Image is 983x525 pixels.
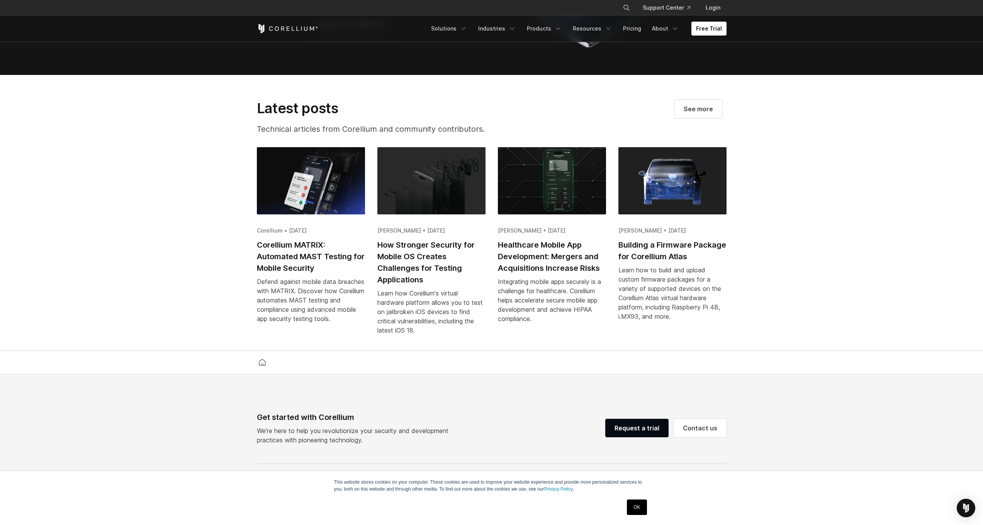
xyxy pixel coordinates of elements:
[618,227,727,234] div: [PERSON_NAME] • [DATE]
[618,22,646,36] a: Pricing
[257,277,365,323] div: Defend against mobile data breaches with MATRIX. Discover how Corellium automates MAST testing an...
[377,227,486,234] div: [PERSON_NAME] • [DATE]
[674,100,722,118] a: Visit our blog
[618,239,727,262] h2: Building a Firmware Package for Corellium Atlas
[377,147,486,344] a: How Stronger Security for Mobile OS Creates Challenges for Testing Applications [PERSON_NAME] • [...
[498,239,606,274] h2: Healthcare Mobile App Development: Mergers and Acquisitions Increase Risks
[674,419,727,437] a: Contact us
[684,104,713,114] span: See more
[618,147,727,214] img: Building a Firmware Package for Corellium Atlas
[522,22,567,36] a: Products
[613,1,727,15] div: Navigation Menu
[257,426,455,445] p: We’re here to help you revolutionize your security and development practices with pioneering tech...
[255,357,269,368] a: Corellium home
[257,100,520,117] h2: Latest posts
[498,277,606,323] div: Integrating mobile apps securely is a challenge for healthcare. Corellium helps accelerate secure...
[257,147,365,333] a: Corellium MATRIX: Automated MAST Testing for Mobile Security Corellium • [DATE] Corellium MATRIX:...
[334,479,649,493] p: This website stores cookies on your computer. These cookies are used to improve your website expe...
[257,411,455,423] div: Get started with Corellium
[377,289,486,335] div: Learn how Corellium's virtual hardware platform allows you to test on jailbroken iOS devices to f...
[257,123,520,135] p: Technical articles from Corellium and community contributors.
[605,419,669,437] a: Request a trial
[957,499,975,517] div: Open Intercom Messenger
[257,239,365,274] h2: Corellium MATRIX: Automated MAST Testing for Mobile Security
[377,147,486,214] img: How Stronger Security for Mobile OS Creates Challenges for Testing Applications
[498,147,606,214] img: Healthcare Mobile App Development: Mergers and Acquisitions Increase Risks
[568,22,617,36] a: Resources
[637,1,696,15] a: Support Center
[627,500,647,515] a: OK
[699,1,727,15] a: Login
[257,24,318,33] a: Corellium Home
[618,147,727,330] a: Building a Firmware Package for Corellium Atlas [PERSON_NAME] • [DATE] Building a Firmware Packag...
[257,227,365,234] div: Corellium • [DATE]
[691,22,727,36] a: Free Trial
[377,239,486,285] h2: How Stronger Security for Mobile OS Creates Challenges for Testing Applications
[544,486,574,492] a: Privacy Policy.
[498,227,606,234] div: [PERSON_NAME] • [DATE]
[647,22,684,36] a: About
[474,22,521,36] a: Industries
[498,147,606,333] a: Healthcare Mobile App Development: Mergers and Acquisitions Increase Risks [PERSON_NAME] • [DATE]...
[618,265,727,321] div: Learn how to build and upload custom firmware packages for a variety of supported devices on the ...
[426,22,727,36] div: Navigation Menu
[257,147,365,214] img: Corellium MATRIX: Automated MAST Testing for Mobile Security
[620,1,633,15] button: Search
[426,22,472,36] a: Solutions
